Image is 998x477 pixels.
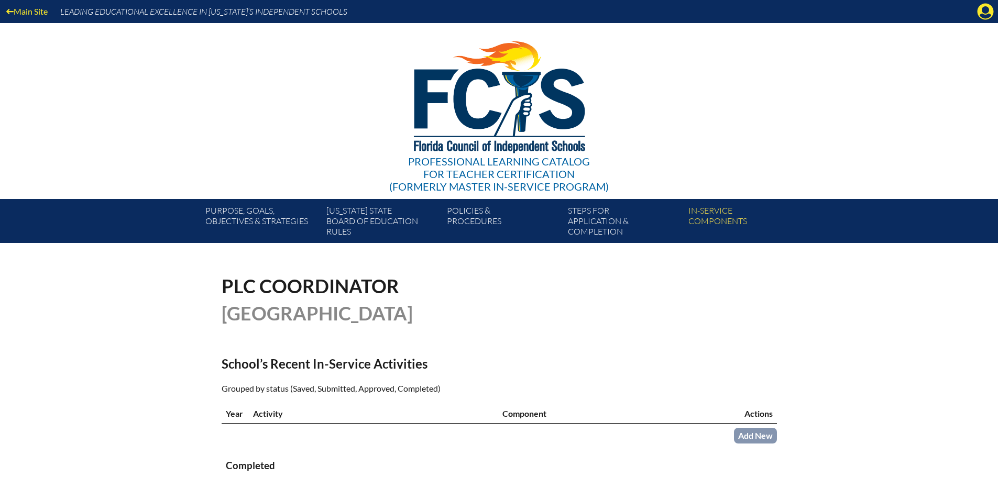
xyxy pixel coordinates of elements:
[498,404,716,424] th: Component
[684,203,805,243] a: In-servicecomponents
[564,203,684,243] a: Steps forapplication & completion
[391,23,607,166] img: FCISlogo221.eps
[716,404,777,424] th: Actions
[2,4,52,18] a: Main Site
[322,203,443,243] a: [US_STATE] StateBoard of Education rules
[977,3,994,20] svg: Manage account
[385,21,613,195] a: Professional Learning Catalog for Teacher Certification(formerly Master In-service Program)
[734,428,777,443] a: Add New
[201,203,322,243] a: Purpose, goals,objectives & strategies
[226,459,773,472] h3: Completed
[443,203,563,243] a: Policies &Procedures
[389,155,609,193] div: Professional Learning Catalog (formerly Master In-service Program)
[222,274,399,297] span: PLC Coordinator
[222,404,249,424] th: Year
[423,168,575,180] span: for Teacher Certification
[222,382,590,395] p: Grouped by status (Saved, Submitted, Approved, Completed)
[222,356,590,371] h2: School’s Recent In-Service Activities
[249,404,499,424] th: Activity
[222,302,413,325] span: [GEOGRAPHIC_DATA]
